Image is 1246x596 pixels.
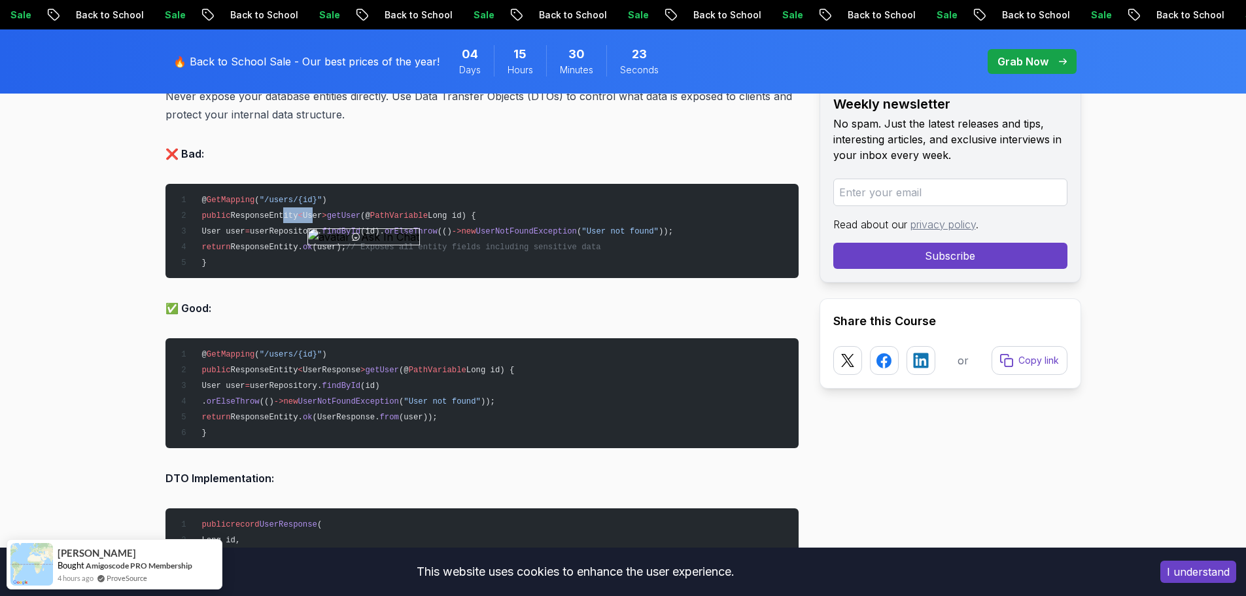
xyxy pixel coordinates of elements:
p: No spam. Just the latest releases and tips, interesting articles, and exclusive interviews in you... [833,116,1067,163]
span: "/users/{id}" [260,196,322,205]
span: -> [452,227,462,236]
span: "User not found" [404,397,481,406]
p: Back to School [373,9,462,22]
span: < [298,366,303,375]
span: . [201,397,206,406]
span: record [231,520,260,529]
p: Back to School [990,9,1079,22]
span: new [462,227,476,236]
strong: ✅ Good: [165,302,211,315]
span: (user)); [399,413,438,422]
p: Sale [770,9,812,22]
span: )); [659,227,673,236]
span: // Exposes all entity fields including sensitive data [346,243,601,252]
span: UserResponse [260,520,317,529]
span: Bought [58,560,84,570]
span: (UserResponse. [313,413,380,422]
p: Sale [153,9,195,22]
span: 4 Days [462,45,478,63]
span: ok [303,413,313,422]
span: findById [322,381,360,391]
p: Back to School [682,9,770,22]
span: userRepository. [250,227,322,236]
span: ResponseEntity. [231,413,303,422]
img: avatar [308,229,350,245]
span: UserNotFoundException [476,227,577,236]
span: ( [577,227,581,236]
p: Sale [616,9,658,22]
span: (user); [313,243,346,252]
button: Subscribe [833,243,1067,269]
span: getUser [365,366,398,375]
p: Copy link [1018,354,1059,367]
p: Never expose your database entities directly. Use Data Transfer Objects (DTOs) to control what da... [165,87,799,124]
span: ( [399,397,404,406]
button: Ask In Chat [351,229,419,245]
span: Long id, [201,536,240,545]
p: Grab Now [997,54,1048,69]
span: = [245,227,250,236]
span: userRepository. [250,381,322,391]
span: User [303,211,322,220]
span: (@ [360,211,370,220]
span: Minutes [560,63,593,77]
a: Amigoscode PRO Membership [86,561,192,570]
span: 4 hours ago [58,572,94,584]
span: orElseThrow [207,397,260,406]
span: ResponseEntity. [231,243,303,252]
span: (() [260,397,274,406]
img: Ask In Chat [351,232,361,242]
span: < [298,211,303,220]
span: ) [322,196,326,205]
span: Days [459,63,481,77]
p: Sale [462,9,504,22]
span: public [201,520,230,529]
h2: Share this Course [833,312,1067,330]
span: PathVariable [370,211,428,220]
strong: ❌ Bad: [165,147,204,160]
p: Sale [307,9,349,22]
p: or [958,353,969,368]
span: )); [481,397,495,406]
span: @ [201,196,206,205]
strong: DTO Implementation: [165,472,274,485]
span: Long id) { [428,211,476,220]
span: (@ [399,366,409,375]
p: 🔥 Back to School Sale - Our best prices of the year! [173,54,440,69]
span: } [201,429,206,438]
span: findById [322,227,360,236]
span: ( [254,196,259,205]
span: User user [201,227,245,236]
span: Long id) { [466,366,515,375]
span: (() [438,227,452,236]
span: 15 Hours [513,45,527,63]
span: new [283,397,298,406]
span: GetMapping [207,196,255,205]
span: return [201,413,230,422]
p: Back to School [1145,9,1234,22]
a: ProveSource [107,572,147,584]
span: public [201,366,230,375]
button: Copy link [992,346,1067,375]
span: "/users/{id}" [260,350,322,359]
button: Accept cookies [1160,561,1236,583]
span: UserNotFoundException [298,397,399,406]
span: > [360,366,365,375]
span: ( [254,350,259,359]
span: (id). [360,227,385,236]
span: orElseThrow [385,227,438,236]
span: Hours [508,63,533,77]
p: Read about our . [833,217,1067,232]
span: PathVariable [409,366,466,375]
p: Back to School [836,9,925,22]
span: (id) [360,381,379,391]
h2: Weekly newsletter [833,95,1067,113]
span: = [245,381,250,391]
span: Ask In Chat [361,229,419,245]
div: This website uses cookies to enhance the user experience. [10,557,1141,586]
span: -> [274,397,284,406]
span: ( [317,520,322,529]
span: ) [322,350,326,359]
span: Seconds [620,63,659,77]
p: Sale [1079,9,1121,22]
